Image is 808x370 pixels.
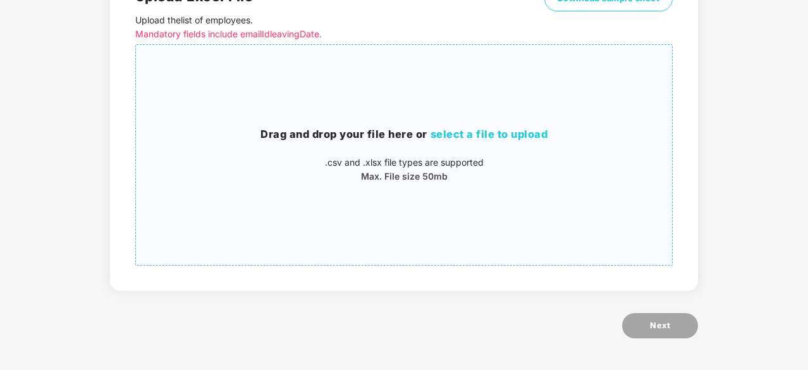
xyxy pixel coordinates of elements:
p: Max. File size 50mb [136,170,672,183]
span: Drag and drop your file here orselect a file to upload.csv and .xlsx file types are supportedMax.... [136,45,672,265]
p: Mandatory fields include emailId leavingDate. [135,27,539,41]
span: select a file to upload [431,128,548,140]
p: .csv and .xlsx file types are supported [136,156,672,170]
h3: Drag and drop your file here or [136,126,672,143]
p: Upload the list of employees . [135,13,539,41]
